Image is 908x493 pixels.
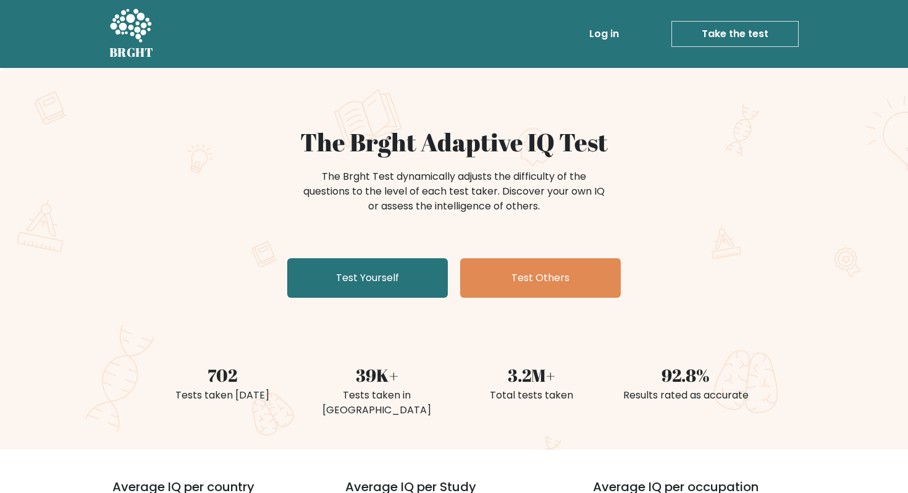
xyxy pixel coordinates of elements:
a: BRGHT [109,5,154,63]
div: 3.2M+ [461,362,601,388]
div: Total tests taken [461,388,601,403]
div: Tests taken in [GEOGRAPHIC_DATA] [307,388,447,418]
div: 39K+ [307,362,447,388]
div: Tests taken [DATE] [153,388,292,403]
a: Test Others [460,258,621,298]
div: The Brght Test dynamically adjusts the difficulty of the questions to the level of each test take... [300,169,608,214]
div: 92.8% [616,362,755,388]
h5: BRGHT [109,45,154,60]
a: Take the test [671,21,799,47]
div: 702 [153,362,292,388]
a: Test Yourself [287,258,448,298]
div: Results rated as accurate [616,388,755,403]
h1: The Brght Adaptive IQ Test [153,127,755,157]
a: Log in [584,22,624,46]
